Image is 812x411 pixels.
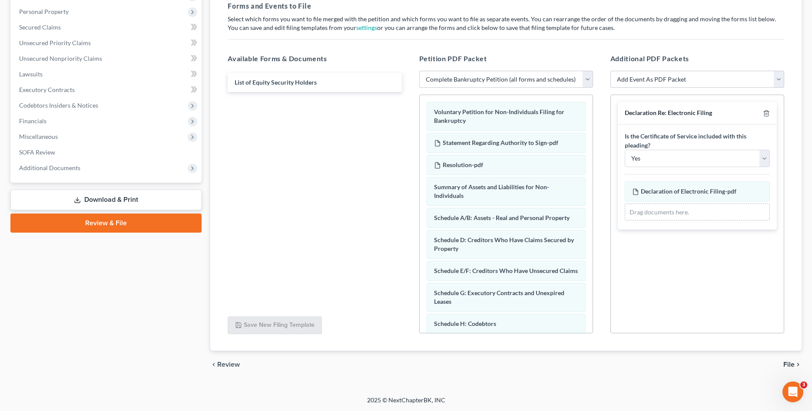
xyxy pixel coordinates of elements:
[783,361,795,368] span: File
[641,187,736,195] span: Declaration of Electronic Filing-pdf
[228,53,401,64] h5: Available Forms & Documents
[228,15,784,32] p: Select which forms you want to file merged with the petition and which forms you want to file as ...
[12,35,202,51] a: Unsecured Priority Claims
[434,108,564,124] span: Voluntary Petition for Non-Individuals Filing for Bankruptcy
[19,55,102,62] span: Unsecured Nonpriority Claims
[19,102,98,109] span: Codebtors Insiders & Notices
[443,161,483,168] span: Resolution-pdf
[19,23,61,31] span: Secured Claims
[19,39,91,46] span: Unsecured Priority Claims
[782,381,803,402] iframe: Intercom live chat
[12,66,202,82] a: Lawsuits
[19,70,43,78] span: Lawsuits
[800,381,807,388] span: 3
[434,236,574,252] span: Schedule D: Creditors Who Have Claims Secured by Property
[19,8,69,15] span: Personal Property
[19,164,80,171] span: Additional Documents
[12,51,202,66] a: Unsecured Nonpriority Claims
[434,267,578,274] span: Schedule E/F: Creditors Who Have Unsecured Claims
[625,132,770,150] label: Is the Certificate of Service included with this pleading?
[434,183,549,199] span: Summary of Assets and Liabilities for Non-Individuals
[12,82,202,98] a: Executory Contracts
[10,214,202,233] a: Review & File
[19,148,55,156] span: SOFA Review
[610,53,784,64] h5: Additional PDF Packets
[19,86,75,93] span: Executory Contracts
[228,1,784,11] h5: Forms and Events to File
[228,316,322,335] button: Save New Filing Template
[19,117,46,125] span: Financials
[10,190,202,210] a: Download & Print
[210,361,249,368] button: chevron_left Review
[434,289,564,305] span: Schedule G: Executory Contracts and Unexpired Leases
[625,204,770,221] div: Drag documents here.
[19,133,58,140] span: Miscellaneous
[419,54,487,62] span: Petition PDF Packet
[625,109,712,116] span: Declaration Re: Electronic Filing
[434,320,496,327] span: Schedule H: Codebtors
[217,361,240,368] span: Review
[434,214,570,221] span: Schedule A/B: Assets - Real and Personal Property
[795,361,802,368] i: chevron_right
[12,145,202,160] a: SOFA Review
[356,24,377,31] a: settings
[443,139,558,146] span: Statement Regarding Authority to Sign-pdf
[210,361,217,368] i: chevron_left
[12,20,202,35] a: Secured Claims
[235,79,317,86] span: List of Equity Security Holders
